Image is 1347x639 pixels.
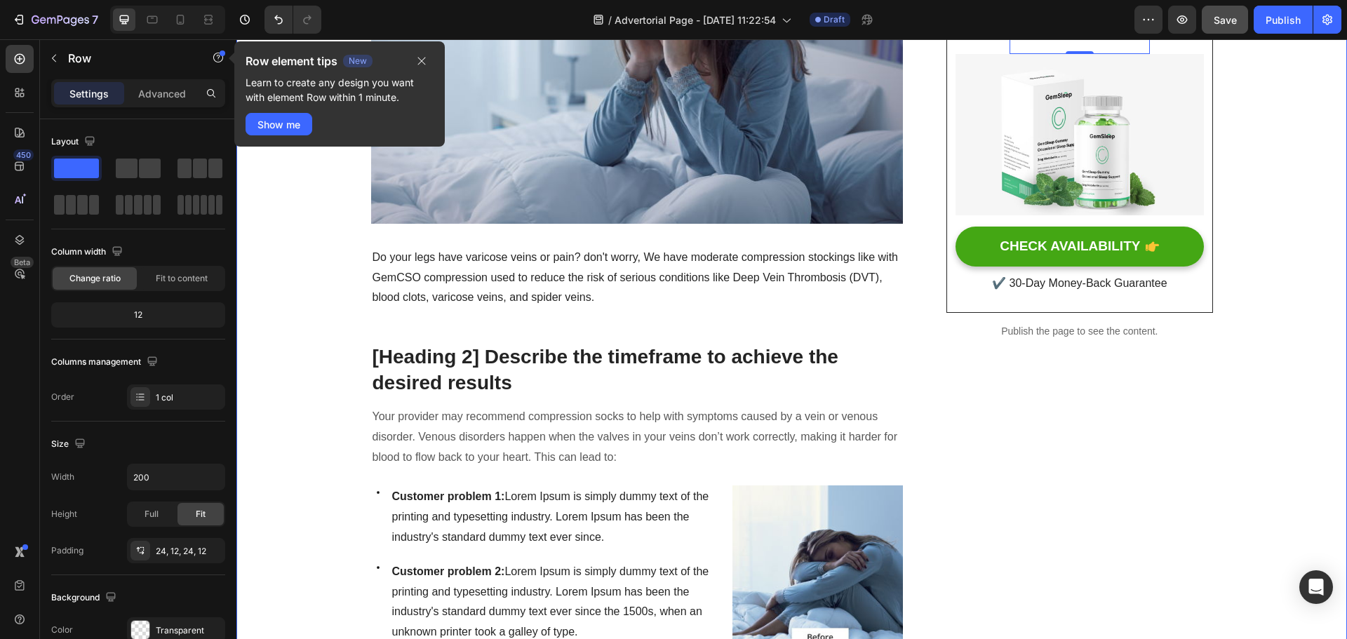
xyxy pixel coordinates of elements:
[128,464,224,490] input: Auto
[608,13,612,27] span: /
[145,508,159,520] span: Full
[196,508,206,520] span: Fit
[51,508,77,520] div: Height
[156,526,473,598] span: Lorem Ipsum is simply dummy text of the printing and typesetting industry. Lorem Ipsum has been t...
[1254,6,1313,34] button: Publish
[763,199,904,216] div: CHECK AVAILABILITY
[51,544,83,557] div: Padding
[710,285,976,300] p: Publish the page to see the content.
[156,272,208,285] span: Fit to content
[136,368,666,428] p: Your provider may recommend compression socks to help with symptoms caused by a vein or venous di...
[13,149,34,161] div: 450
[136,305,666,356] p: [Heading 2] Describe the timeframe to achieve the desired results
[51,133,98,152] div: Layout
[156,391,222,404] div: 1 col
[156,545,222,558] div: 24, 12, 24, 12
[1266,13,1301,27] div: Publish
[51,353,161,372] div: Columns management
[54,305,222,325] div: 12
[136,208,666,269] p: Do your legs have varicose veins or pain? don't worry, We have moderate compression stockings lik...
[138,86,186,101] p: Advanced
[51,624,73,636] div: Color
[51,588,119,607] div: Background
[156,624,222,637] div: Transparent
[1299,570,1333,604] div: Open Intercom Messenger
[68,50,187,67] p: Row
[1202,6,1248,34] button: Save
[92,11,98,28] p: 7
[236,39,1347,639] iframe: Design area
[719,187,967,227] button: CHECK AVAILABILITY
[156,451,269,463] strong: Customer problem 1:
[51,391,74,403] div: Order
[51,435,88,454] div: Size
[69,86,109,101] p: Settings
[51,243,126,262] div: Column width
[264,6,321,34] div: Undo/Redo
[156,451,473,504] span: Lorem Ipsum is simply dummy text of the printing and typesetting industry. Lorem Ipsum has been t...
[6,6,105,34] button: 7
[721,234,965,255] p: ✔️ 30-Day Money-Back Guarantee
[1214,14,1237,26] span: Save
[156,526,269,538] strong: Customer problem 2:
[51,471,74,483] div: Width
[824,13,845,26] span: Draft
[11,257,34,268] div: Beta
[719,15,967,176] img: Alt Image
[615,13,776,27] span: Advertorial Page - [DATE] 11:22:54
[69,272,121,285] span: Change ratio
